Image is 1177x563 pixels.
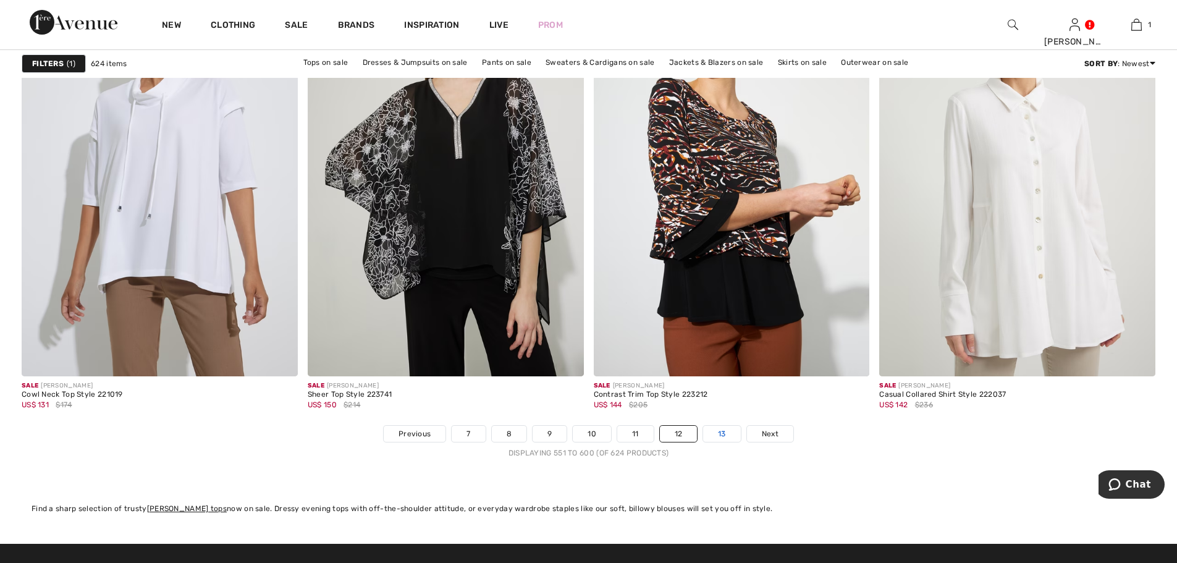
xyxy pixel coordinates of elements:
iframe: Opens a widget where you can chat to one of our agents [1099,470,1165,501]
a: 11 [617,426,654,442]
nav: Page navigation [22,425,1155,459]
a: Sweaters & Cardigans on sale [539,54,660,70]
span: $214 [344,399,360,410]
a: Clothing [211,20,255,33]
div: : Newest [1084,58,1155,69]
img: My Bag [1131,17,1142,32]
img: search the website [1008,17,1018,32]
a: 9 [533,426,567,442]
a: 8 [492,426,526,442]
a: Sign In [1069,19,1080,30]
a: Skirts on sale [772,54,833,70]
div: [PERSON_NAME] [22,381,123,391]
div: Contrast Trim Top Style 223212 [594,391,708,399]
a: [PERSON_NAME] tops [147,504,227,513]
span: Sale [22,382,38,389]
a: 13 [703,426,741,442]
div: Sheer Top Style 223741 [308,391,392,399]
div: [PERSON_NAME] [308,381,392,391]
div: Find a sharp selection of trusty now on sale. Dressy evening tops with off-the-shoulder attitude,... [32,503,1145,514]
span: $205 [629,399,648,410]
img: My Info [1069,17,1080,32]
a: Previous [384,426,445,442]
a: Jackets & Blazers on sale [663,54,770,70]
span: Next [762,428,778,439]
span: Sale [879,382,896,389]
strong: Sort By [1084,59,1118,68]
span: 1 [67,58,75,69]
a: 1 [1106,17,1166,32]
a: Live [489,19,508,32]
a: Brands [338,20,375,33]
a: 12 [660,426,698,442]
a: Next [747,426,793,442]
a: Pants on sale [476,54,538,70]
div: Displaying 551 to 600 (of 624 products) [22,447,1155,459]
span: Inspiration [404,20,459,33]
img: 1ère Avenue [30,10,117,35]
span: US$ 144 [594,400,622,409]
span: Sale [594,382,610,389]
a: Tops on sale [297,54,355,70]
span: 624 items [91,58,127,69]
span: Previous [399,428,431,439]
div: Casual Collared Shirt Style 222037 [879,391,1006,399]
strong: Filters [32,58,64,69]
div: Cowl Neck Top Style 221019 [22,391,123,399]
span: $236 [915,399,933,410]
a: Outerwear on sale [835,54,914,70]
a: 10 [573,426,611,442]
a: 7 [452,426,485,442]
span: $174 [56,399,72,410]
span: US$ 142 [879,400,908,409]
a: Prom [538,19,563,32]
span: 1 [1148,19,1151,30]
div: [PERSON_NAME] [879,381,1006,391]
span: US$ 150 [308,400,337,409]
a: Dresses & Jumpsuits on sale [356,54,474,70]
span: Sale [308,382,324,389]
a: New [162,20,181,33]
span: US$ 131 [22,400,49,409]
div: [PERSON_NAME] [594,381,708,391]
a: Sale [285,20,308,33]
div: [PERSON_NAME] [1044,35,1105,48]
